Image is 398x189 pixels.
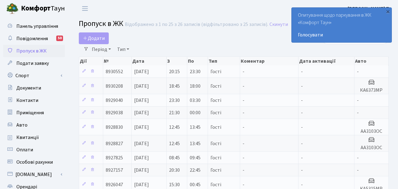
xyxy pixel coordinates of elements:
[169,68,180,75] span: 20:15
[3,107,65,119] a: Приміщення
[16,35,48,42] span: Повідомлення
[3,32,65,45] a: Повідомлення50
[79,18,123,29] span: Пропуск в ЖК
[243,83,244,90] span: -
[357,97,359,104] span: -
[16,159,53,166] span: Особові рахунки
[3,57,65,69] a: Подати заявку
[3,94,65,107] a: Контакти
[3,144,65,156] a: Оплати
[301,83,303,90] span: -
[134,167,149,174] span: [DATE]
[134,68,149,75] span: [DATE]
[3,131,65,144] a: Квитанції
[243,124,244,131] span: -
[385,8,391,15] div: ×
[301,109,303,116] span: -
[6,2,19,15] img: logo.png
[3,168,65,181] a: [DOMAIN_NAME]
[169,109,180,116] span: 21:30
[301,181,303,188] span: -
[56,36,63,41] div: 50
[298,57,354,65] th: Дата активації
[16,146,33,153] span: Оплати
[134,140,149,147] span: [DATE]
[3,69,65,82] a: Спорт
[3,20,65,32] a: Панель управління
[169,97,180,104] span: 23:30
[106,181,123,188] span: 8926047
[301,140,303,147] span: -
[357,167,359,174] span: -
[169,124,180,131] span: 12:45
[169,140,180,147] span: 12:45
[243,68,244,75] span: -
[106,124,123,131] span: 8928830
[167,57,187,65] th: З
[106,83,123,90] span: 8930208
[210,125,221,130] span: Гості
[210,155,221,160] span: Гості
[16,109,44,116] span: Приміщення
[187,57,208,65] th: По
[210,182,221,187] span: Гості
[134,124,149,131] span: [DATE]
[3,82,65,94] a: Документи
[301,167,303,174] span: -
[16,48,47,54] span: Пропуск в ЖК
[240,57,298,65] th: Коментар
[3,45,65,57] a: Пропуск в ЖК
[190,68,201,75] span: 23:30
[3,119,65,131] a: Авто
[190,167,201,174] span: 22:45
[190,181,201,188] span: 00:45
[3,156,65,168] a: Особові рахунки
[190,154,201,161] span: 09:45
[243,167,244,174] span: -
[21,3,51,13] b: Комфорт
[210,141,221,146] span: Гості
[210,69,221,74] span: Гості
[21,3,65,14] span: Таун
[134,181,149,188] span: [DATE]
[169,181,180,188] span: 15:30
[210,110,221,115] span: Гості
[301,154,303,161] span: -
[79,57,103,65] th: Дії
[103,57,132,65] th: №
[16,134,39,141] span: Квитанції
[79,32,109,44] a: Додати
[134,97,149,104] span: [DATE]
[298,31,385,39] a: Голосувати
[210,168,221,173] span: Гості
[301,97,303,104] span: -
[16,60,49,67] span: Подати заявку
[169,167,180,174] span: 20:30
[292,8,392,42] div: Опитування щодо паркування в ЖК «Комфорт Таун»
[106,140,123,147] span: 8928827
[301,124,303,131] span: -
[243,181,244,188] span: -
[132,57,167,65] th: Дата
[357,154,359,161] span: -
[190,124,201,131] span: 13:45
[106,97,123,104] span: 8929040
[210,84,221,89] span: Гості
[357,87,386,93] h5: КА6373МР
[106,154,123,161] span: 8927825
[134,154,149,161] span: [DATE]
[357,109,359,116] span: -
[208,57,240,65] th: Тип
[190,97,201,104] span: 03:30
[106,167,123,174] span: 8927157
[134,109,149,116] span: [DATE]
[115,44,132,55] a: Тип
[83,35,105,42] span: Додати
[190,109,201,116] span: 00:00
[301,68,303,75] span: -
[357,145,386,151] h5: АА3103ОС
[348,5,391,12] a: [PERSON_NAME] П.
[77,3,93,14] button: Переключити навігацію
[134,83,149,90] span: [DATE]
